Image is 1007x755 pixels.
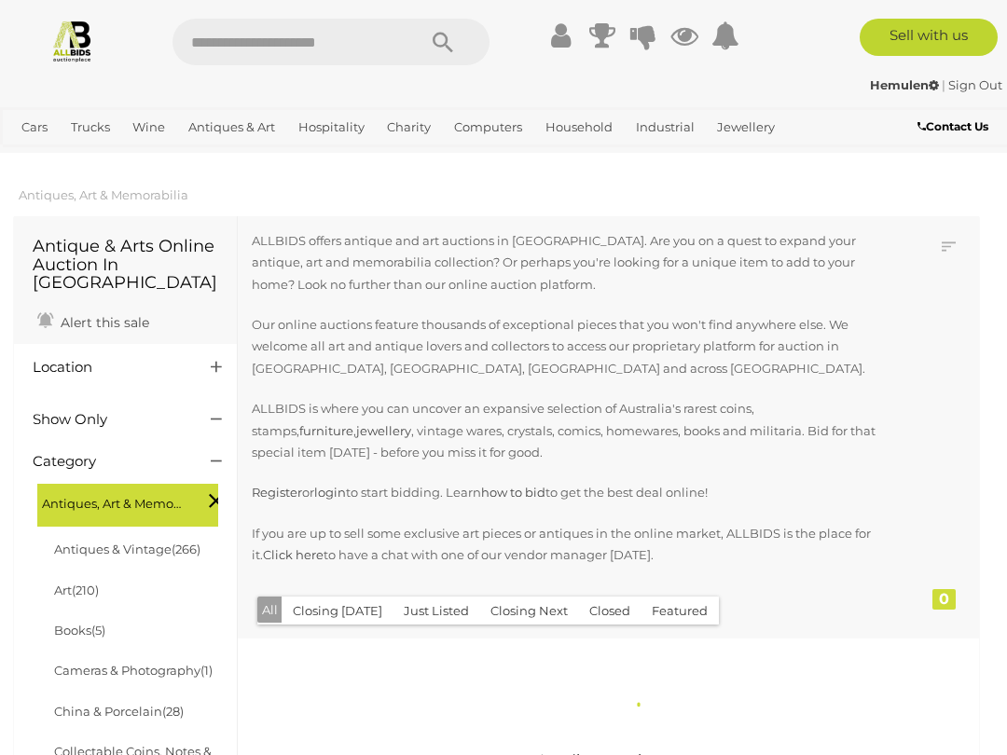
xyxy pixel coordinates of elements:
[252,523,891,567] p: If you are up to sell some exclusive art pieces or antiques in the online market, ALLBIDS is the ...
[942,77,945,92] span: |
[200,663,213,678] span: (1)
[33,412,183,428] h4: Show Only
[299,423,353,438] a: furniture
[72,583,99,597] span: (210)
[54,623,105,638] a: Books(5)
[63,112,117,143] a: Trucks
[481,485,545,500] a: how to bid
[252,314,891,379] p: Our online auctions feature thousands of exceptional pieces that you won't find anywhere else. We...
[14,112,55,143] a: Cars
[14,143,64,173] a: Office
[91,623,105,638] span: (5)
[33,454,183,470] h4: Category
[33,238,218,293] h1: Antique & Arts Online Auction In [GEOGRAPHIC_DATA]
[870,77,942,92] a: Hemulen
[710,112,782,143] a: Jewellery
[33,360,183,376] h4: Location
[917,119,988,133] b: Contact Us
[33,307,154,335] a: Alert this sale
[252,230,891,295] p: ALLBIDS offers antique and art auctions in [GEOGRAPHIC_DATA]. Are you on a quest to expand your a...
[578,597,641,625] button: Closed
[252,482,891,503] p: or to start bidding. Learn to get the best deal online!
[54,542,200,556] a: Antiques & Vintage(266)
[257,597,283,624] button: All
[133,143,281,173] a: [GEOGRAPHIC_DATA]
[641,597,719,625] button: Featured
[42,488,182,515] span: Antiques, Art & Memorabilia
[628,112,702,143] a: Industrial
[54,663,213,678] a: Cameras & Photography(1)
[162,704,184,719] span: (28)
[538,112,620,143] a: Household
[172,542,200,556] span: (266)
[125,112,172,143] a: Wine
[291,112,372,143] a: Hospitality
[314,485,346,500] a: login
[263,547,324,562] a: Click here
[870,77,939,92] strong: Hemulen
[860,19,999,56] a: Sell with us
[282,597,393,625] button: Closing [DATE]
[932,589,956,610] div: 0
[56,314,149,331] span: Alert this sale
[379,112,438,143] a: Charity
[447,112,530,143] a: Computers
[479,597,579,625] button: Closing Next
[181,112,283,143] a: Antiques & Art
[50,19,94,62] img: Allbids.com.au
[54,583,99,597] a: Art(210)
[917,117,993,137] a: Contact Us
[252,398,891,463] p: ALLBIDS is where you can uncover an expansive selection of Australia's rarest coins, stamps, , , ...
[396,19,490,65] button: Search
[73,143,126,173] a: Sports
[393,597,480,625] button: Just Listed
[252,485,302,500] a: Register
[19,187,188,202] a: Antiques, Art & Memorabilia
[356,423,411,438] a: jewellery
[54,704,184,719] a: China & Porcelain(28)
[948,77,1002,92] a: Sign Out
